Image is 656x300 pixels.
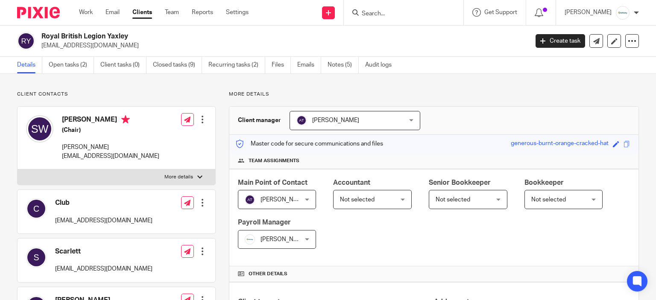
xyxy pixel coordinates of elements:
span: Not selected [436,197,470,203]
span: Main Point of Contact [238,179,307,186]
img: Infinity%20Logo%20with%20Whitespace%20.png [245,234,255,245]
img: svg%3E [26,247,47,268]
a: Settings [226,8,249,17]
a: Notes (5) [328,57,359,73]
span: Bookkeeper [524,179,564,186]
span: Get Support [484,9,517,15]
h4: Club [55,198,152,207]
span: [PERSON_NAME] [261,236,307,242]
a: Work [79,8,93,17]
p: [EMAIL_ADDRESS][DOMAIN_NAME] [55,265,152,273]
span: Accountant [333,179,370,186]
input: Search [361,10,438,18]
span: Senior Bookkeeper [429,179,491,186]
a: Recurring tasks (2) [208,57,265,73]
a: Clients [132,8,152,17]
span: [PERSON_NAME] [312,117,359,123]
a: Details [17,57,42,73]
i: Primary [121,115,130,124]
a: Open tasks (2) [49,57,94,73]
a: Team [165,8,179,17]
h2: Royal British Legion Yaxley [41,32,427,41]
h4: Scarlett [55,247,152,256]
a: Emails [297,57,321,73]
img: svg%3E [296,115,307,125]
img: svg%3E [17,32,35,50]
img: svg%3E [26,198,47,219]
img: Pixie [17,7,60,18]
p: Client contacts [17,91,216,98]
h3: Client manager [238,116,281,125]
p: More details [164,174,193,181]
p: [PERSON_NAME] [565,8,612,17]
p: Master code for secure communications and files [236,140,383,148]
p: [EMAIL_ADDRESS][DOMAIN_NAME] [55,216,152,225]
img: svg%3E [26,115,53,143]
a: Audit logs [365,57,398,73]
p: [EMAIL_ADDRESS][DOMAIN_NAME] [41,41,523,50]
h5: (Chair) [62,126,159,134]
a: Client tasks (0) [100,57,146,73]
span: Not selected [531,197,566,203]
h4: [PERSON_NAME] [62,115,159,126]
span: Not selected [340,197,375,203]
a: Reports [192,8,213,17]
a: Files [272,57,291,73]
a: Email [105,8,120,17]
p: [EMAIL_ADDRESS][DOMAIN_NAME] [62,152,159,160]
span: Team assignments [249,157,299,164]
div: generous-burnt-orange-cracked-hat [511,139,609,149]
img: svg%3E [245,195,255,205]
span: Other details [249,271,287,277]
a: Create task [536,34,585,48]
a: Closed tasks (9) [153,57,202,73]
p: [PERSON_NAME] [62,143,159,151]
p: More details [229,91,639,98]
img: Infinity%20Logo%20with%20Whitespace%20.png [616,6,630,20]
span: Payroll Manager [238,219,291,226]
span: [PERSON_NAME] [261,197,307,203]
